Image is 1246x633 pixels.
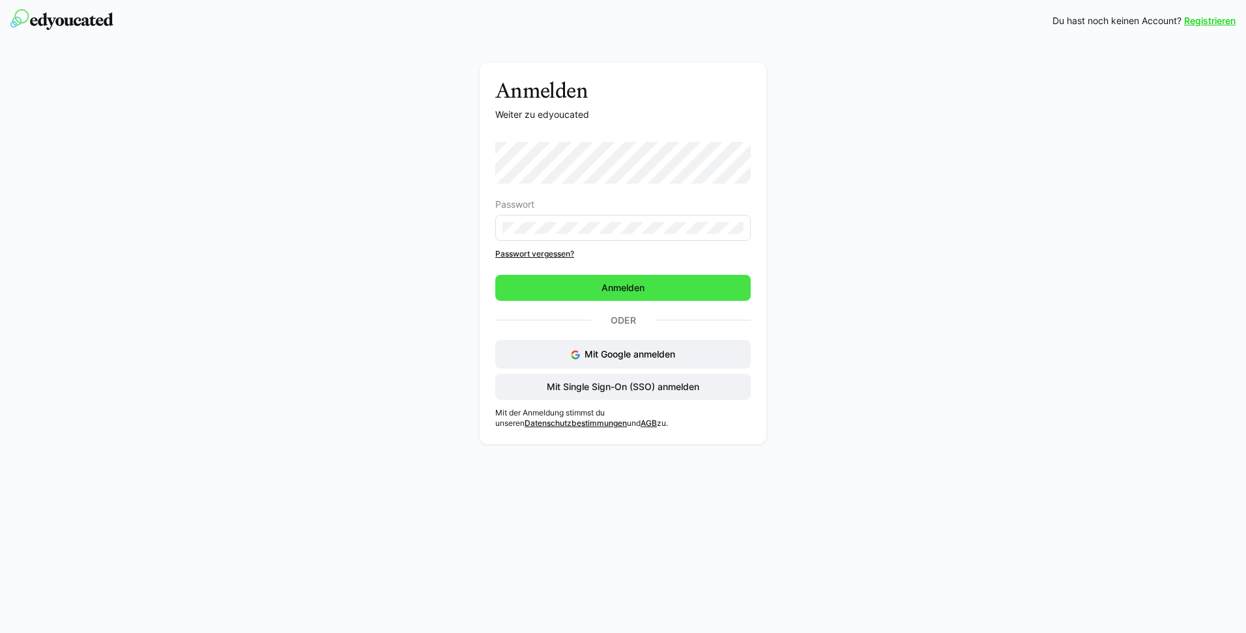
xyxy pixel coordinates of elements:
[495,249,751,259] a: Passwort vergessen?
[1184,14,1236,27] a: Registrieren
[591,311,655,330] p: Oder
[641,418,657,428] a: AGB
[10,9,113,30] img: edyoucated
[495,108,751,121] p: Weiter zu edyoucated
[495,374,751,400] button: Mit Single Sign-On (SSO) anmelden
[495,199,534,210] span: Passwort
[585,348,675,359] span: Mit Google anmelden
[495,340,751,369] button: Mit Google anmelden
[495,78,751,103] h3: Anmelden
[545,380,701,393] span: Mit Single Sign-On (SSO) anmelden
[495,275,751,301] button: Anmelden
[1052,14,1181,27] span: Du hast noch keinen Account?
[525,418,627,428] a: Datenschutzbestimmungen
[600,281,646,294] span: Anmelden
[495,408,751,429] p: Mit der Anmeldung stimmst du unseren und zu.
